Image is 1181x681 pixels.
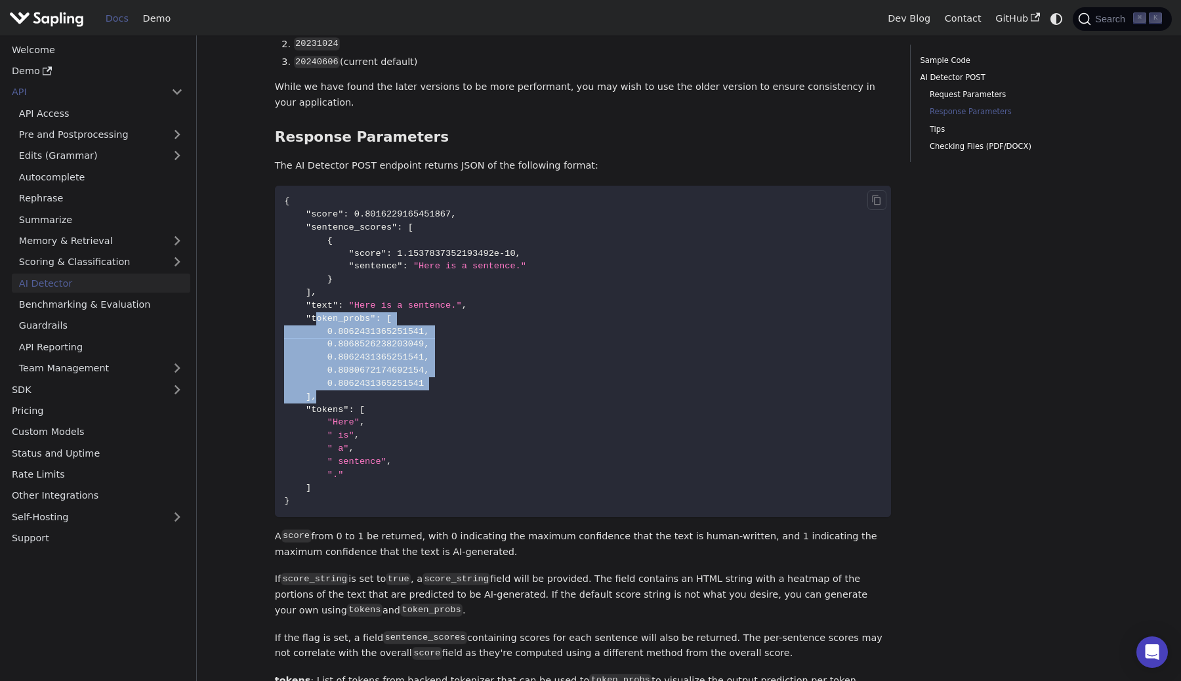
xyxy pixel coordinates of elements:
[354,209,451,219] span: 0.8016229165451867
[354,430,360,440] span: ,
[275,79,892,111] p: While we have found the later versions to be more performant, you may wish to use the older versi...
[881,9,937,29] a: Dev Blog
[386,457,392,466] span: ,
[349,444,354,453] span: ,
[327,365,425,375] span: 0.8080672174692154
[5,62,190,81] a: Demo
[275,571,892,618] p: If is set to , a field will be provided. The field contains an HTML string with a heatmap of the ...
[1047,9,1066,28] button: Switch between dark and light mode (currently system mode)
[930,140,1094,153] a: Checking Files (PDF/DOCX)
[423,573,490,586] code: score_string
[306,405,349,415] span: "tokens"
[327,430,354,440] span: " is"
[5,444,190,463] a: Status and Uptime
[164,380,190,399] button: Expand sidebar category 'SDK'
[12,104,190,123] a: API Access
[402,261,407,271] span: :
[12,337,190,356] a: API Reporting
[1149,12,1162,24] kbd: K
[408,222,413,232] span: [
[921,72,1098,84] a: AI Detector POST
[5,40,190,59] a: Welcome
[327,352,425,362] span: 0.8062431365251541
[275,158,892,174] p: The AI Detector POST endpoint returns JSON of the following format:
[275,129,892,146] h3: Response Parameters
[383,631,467,644] code: sentence_scores
[349,261,403,271] span: "sentence"
[343,209,348,219] span: :
[5,423,190,442] a: Custom Models
[12,189,190,208] a: Rephrase
[413,261,526,271] span: "Here is a sentence."
[327,417,360,427] span: "Here"
[930,123,1094,136] a: Tips
[284,196,289,206] span: {
[360,417,365,427] span: ,
[930,106,1094,118] a: Response Parameters
[386,573,411,586] code: true
[306,314,376,323] span: "token_probs"
[1136,636,1168,668] div: Open Intercom Messenger
[281,573,348,586] code: score_string
[349,249,386,258] span: "score"
[386,314,392,323] span: [
[275,529,892,560] p: A from 0 to 1 be returned, with 0 indicating the maximum confidence that the text is human-writte...
[12,210,190,229] a: Summarize
[1091,14,1133,24] span: Search
[294,54,892,70] li: (current default)
[930,89,1094,101] a: Request Parameters
[5,507,190,526] a: Self-Hosting
[12,274,190,293] a: AI Detector
[12,146,190,165] a: Edits (Grammar)
[376,314,381,323] span: :
[5,402,190,421] a: Pricing
[412,647,442,660] code: score
[424,365,429,375] span: ,
[311,392,316,402] span: ,
[12,316,190,335] a: Guardrails
[327,236,333,245] span: {
[921,54,1098,67] a: Sample Code
[867,190,887,210] button: Copy code to clipboard
[424,327,429,337] span: ,
[306,392,311,402] span: ]
[424,339,429,349] span: ,
[306,222,397,232] span: "sentence_scores"
[386,249,392,258] span: :
[349,300,462,310] span: "Here is a sentence."
[338,300,343,310] span: :
[275,630,892,662] p: If the flag is set, a field containing scores for each sentence will also be returned. The per-se...
[400,604,463,617] code: token_probs
[306,483,311,493] span: ]
[12,295,190,314] a: Benchmarking & Evaluation
[12,253,190,272] a: Scoring & Classification
[306,300,338,310] span: "text"
[12,232,190,251] a: Memory & Retrieval
[12,125,190,144] a: Pre and Postprocessing
[327,339,425,349] span: 0.8068526238203049
[306,209,343,219] span: "score"
[1133,12,1146,24] kbd: ⌘
[462,300,467,310] span: ,
[311,287,316,297] span: ,
[451,209,456,219] span: ,
[327,444,349,453] span: " a"
[12,167,190,186] a: Autocomplete
[347,604,383,617] code: tokens
[5,83,164,102] a: API
[938,9,989,29] a: Contact
[98,9,136,29] a: Docs
[424,352,429,362] span: ,
[1073,7,1171,31] button: Search (Command+K)
[284,496,289,506] span: }
[5,486,190,505] a: Other Integrations
[397,222,402,232] span: :
[5,380,164,399] a: SDK
[294,37,340,51] code: 20231024
[306,287,311,297] span: ]
[5,529,190,548] a: Support
[12,359,190,378] a: Team Management
[349,405,354,415] span: :
[9,9,84,28] img: Sapling.ai
[327,327,425,337] span: 0.8062431365251541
